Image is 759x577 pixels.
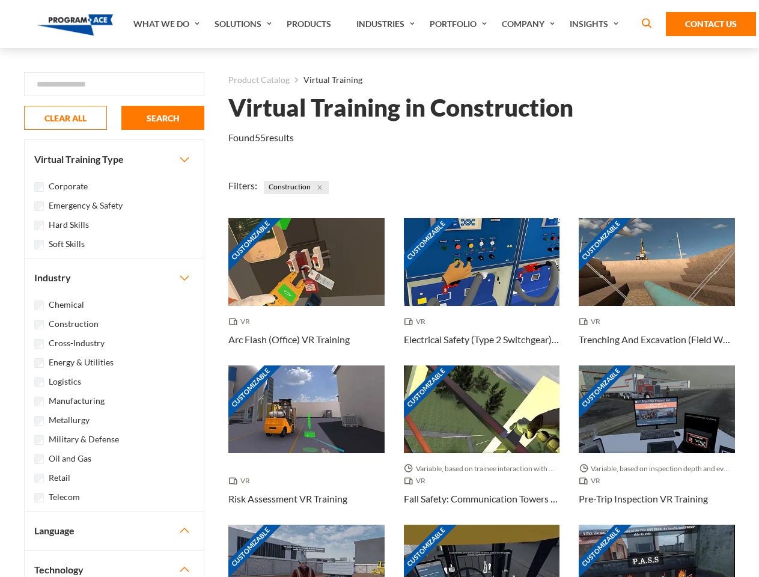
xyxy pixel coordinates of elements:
button: Close [313,181,326,194]
input: Manufacturing [34,397,44,406]
h3: Pre-Trip Inspection VR Training [579,492,708,506]
label: Military & Defense [49,433,119,446]
input: Corporate [34,182,44,192]
a: Customizable Thumbnail - Risk Assessment VR Training VR Risk Assessment VR Training [228,365,385,525]
span: VR [404,475,430,487]
a: Customizable Thumbnail - Electrical Safety (Type 2 Switchgear) VR Training VR Electrical Safety (... [404,218,560,365]
span: VR [579,475,605,487]
span: Variable, based on trainee interaction with each section. [404,463,560,475]
h3: Risk Assessment VR Training [228,492,347,506]
a: Customizable Thumbnail - Pre-Trip Inspection VR Training Variable, based on inspection depth and ... [579,365,735,525]
span: VR [579,316,605,328]
span: Filters: [228,180,257,191]
label: Metallurgy [49,414,90,427]
img: Program-Ace [37,14,114,35]
h3: Fall Safety: Communication Towers VR Training [404,492,560,506]
a: Customizable Thumbnail - Arc Flash (Office) VR Training VR Arc Flash (Office) VR Training [228,218,385,365]
button: Industry [25,258,204,297]
button: Language [25,511,204,550]
label: Chemical [49,298,84,311]
input: Construction [34,320,44,329]
h3: Electrical Safety (Type 2 Switchgear) VR Training [404,332,560,347]
label: Construction [49,317,99,331]
input: Telecom [34,493,44,502]
input: Hard Skills [34,221,44,230]
span: Construction [264,181,329,194]
a: Customizable Thumbnail - Trenching And Excavation (Field Work) VR Training VR Trenching And Excav... [579,218,735,365]
label: Oil and Gas [49,452,91,465]
label: Soft Skills [49,237,85,251]
label: Retail [49,471,70,484]
button: Virtual Training Type [25,140,204,179]
a: Product Catalog [228,72,290,88]
a: Contact Us [666,12,756,36]
h3: Arc Flash (Office) VR Training [228,332,350,347]
input: Military & Defense [34,435,44,445]
li: Virtual Training [290,72,362,88]
label: Telecom [49,490,80,504]
label: Hard Skills [49,218,89,231]
p: Found results [228,130,294,145]
button: CLEAR ALL [24,106,107,130]
label: Energy & Utilities [49,356,114,369]
input: Logistics [34,377,44,387]
input: Cross-Industry [34,339,44,349]
span: VR [404,316,430,328]
span: VR [228,475,255,487]
a: Customizable Thumbnail - Fall Safety: Communication Towers VR Training Variable, based on trainee... [404,365,560,525]
span: Variable, based on inspection depth and event interaction. [579,463,735,475]
input: Metallurgy [34,416,44,426]
input: Energy & Utilities [34,358,44,368]
nav: breadcrumb [228,72,735,88]
label: Cross-Industry [49,337,105,350]
h3: Trenching And Excavation (Field Work) VR Training [579,332,735,347]
h1: Virtual Training in Construction [228,97,573,118]
label: Manufacturing [49,394,105,408]
input: Retail [34,474,44,483]
label: Logistics [49,375,81,388]
label: Corporate [49,180,88,193]
span: VR [228,316,255,328]
input: Chemical [34,301,44,310]
input: Oil and Gas [34,454,44,464]
label: Emergency & Safety [49,199,123,212]
em: 55 [255,132,266,143]
input: Emergency & Safety [34,201,44,211]
input: Soft Skills [34,240,44,249]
